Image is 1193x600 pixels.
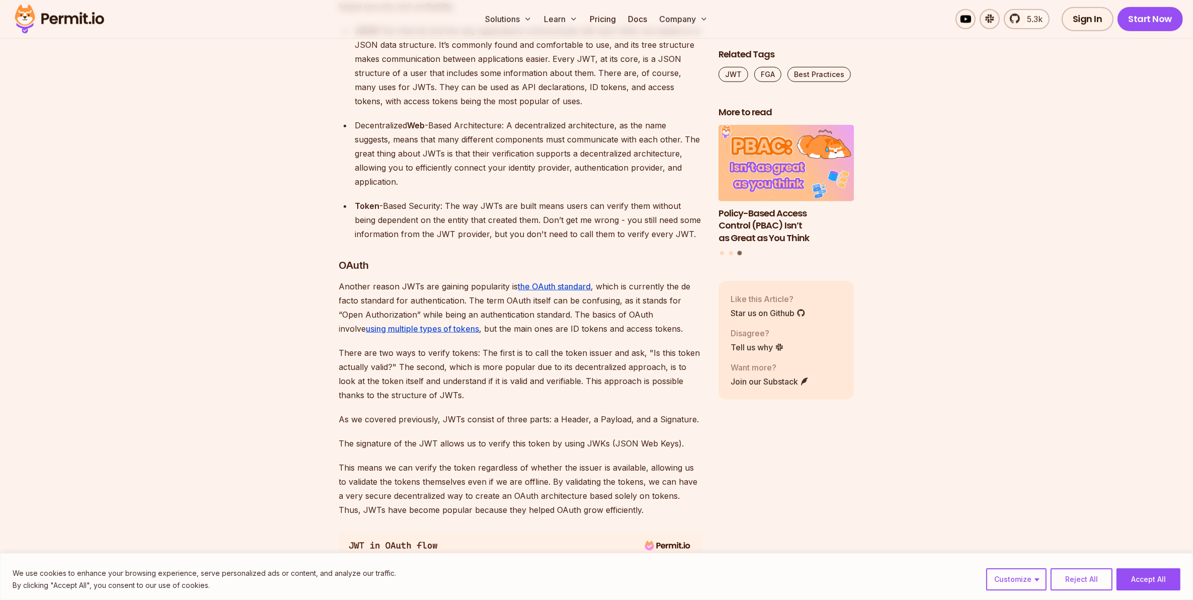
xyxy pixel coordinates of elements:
div: Posts [719,125,854,257]
a: Star us on Github [731,307,806,319]
a: Start Now [1118,7,1183,31]
button: Go to slide 3 [738,251,742,255]
a: the OAuth standard [518,281,591,291]
strong: Token [355,201,380,211]
h3: OAuth [339,257,702,273]
button: Reject All [1051,568,1112,590]
p: Disagree? [731,327,784,339]
p: As we covered previously, JWTs consist of three parts: a Header, a Payload, and a Signature. [339,412,702,426]
strong: Web [408,120,425,130]
a: Pricing [586,9,620,29]
a: Tell us why [731,341,784,353]
div: The Internet and the way applications communicate with each other are based on a JSON data struct... [355,24,702,108]
div: Decentralized -Based Architecture: A decentralized architecture, as the name suggests, means that... [355,118,702,189]
a: Best Practices [787,67,851,82]
p: Another reason JWTs are gaining popularity is , which is currently the de facto standard for auth... [339,279,702,336]
p: This means we can verify the token regardless of whether the issuer is available, allowing us to ... [339,461,702,517]
div: -Based Security: The way JWTs are built means users can verify them without being dependent on th... [355,199,702,241]
p: There are two ways to verify tokens: The first is to call the token issuer and ask, "Is this toke... [339,346,702,402]
button: Go to slide 1 [720,251,724,255]
p: Like this Article? [731,292,806,305]
li: 3 of 3 [719,125,854,245]
p: Want more? [731,361,809,373]
span: 5.3k [1021,13,1043,25]
h2: More to read [719,106,854,119]
button: Solutions [481,9,536,29]
a: FGA [754,67,781,82]
a: Join our Substack [731,375,809,387]
a: using multiple types of tokens [366,324,480,334]
a: Docs [624,9,651,29]
img: Policy-Based Access Control (PBAC) Isn’t as Great as You Think [719,125,854,201]
a: Sign In [1062,7,1114,31]
p: The signature of the JWT allows us to verify this token by using JWKs (JSON Web Keys). [339,436,702,451]
a: 5.3k [1004,9,1050,29]
img: Permit logo [10,2,109,36]
a: JWT [719,67,748,82]
button: Accept All [1117,568,1180,590]
button: Company [655,9,712,29]
h3: Policy-Based Access Control (PBAC) Isn’t as Great as You Think [719,207,854,244]
button: Go to slide 2 [729,251,733,255]
h2: Related Tags [719,48,854,61]
p: We use cookies to enhance your browsing experience, serve personalized ads or content, and analyz... [13,567,396,579]
button: Learn [540,9,582,29]
a: Policy-Based Access Control (PBAC) Isn’t as Great as You ThinkPolicy-Based Access Control (PBAC) ... [719,125,854,245]
button: Customize [986,568,1047,590]
p: By clicking "Accept All", you consent to our use of cookies. [13,579,396,591]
